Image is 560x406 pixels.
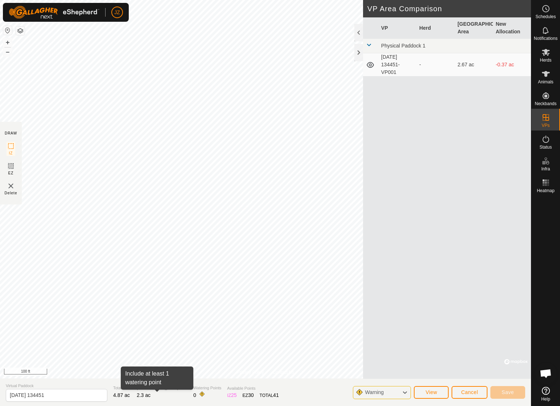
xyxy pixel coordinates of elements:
[193,385,221,391] span: Watering Points
[378,53,416,76] td: [DATE] 134451-VP001
[227,391,236,399] div: IZ
[5,130,17,136] div: DRAW
[9,6,99,19] img: Gallagher Logo
[6,383,107,389] span: Virtual Paddock
[535,101,556,106] span: Neckbands
[493,17,531,39] th: New Allocation
[535,362,557,384] div: Open chat
[534,36,557,41] span: Notifications
[502,389,514,395] span: Save
[416,17,454,39] th: Herd
[537,188,555,193] span: Heatmap
[493,53,531,76] td: -0.37 ac
[452,386,487,399] button: Cancel
[538,80,553,84] span: Animals
[542,123,549,128] span: VPs
[531,384,560,404] a: Help
[243,391,254,399] div: EZ
[273,369,294,376] a: Contact Us
[414,386,449,399] button: View
[540,58,551,62] span: Herds
[9,150,13,156] span: IZ
[16,26,25,35] button: Map Layers
[367,4,531,13] h2: VP Area Comparison
[541,167,550,171] span: Infra
[137,392,151,398] span: 2.3 ac
[8,170,14,176] span: EZ
[425,389,437,395] span: View
[381,43,425,49] span: Physical Paddock 1
[114,9,120,16] span: JZ
[193,392,196,398] span: 0
[3,26,12,35] button: Reset Map
[539,145,552,149] span: Status
[490,386,525,399] button: Save
[273,392,279,398] span: 41
[137,385,188,391] span: [GEOGRAPHIC_DATA] Area
[237,369,264,376] a: Privacy Policy
[454,17,493,39] th: [GEOGRAPHIC_DATA] Area
[541,397,550,401] span: Help
[260,391,279,399] div: TOTAL
[113,392,130,398] span: 4.87 ac
[419,61,452,69] div: -
[378,17,416,39] th: VP
[7,182,15,190] img: VP
[3,38,12,47] button: +
[3,47,12,56] button: –
[231,392,237,398] span: 25
[248,392,254,398] span: 30
[454,53,493,76] td: 2.67 ac
[5,190,17,196] span: Delete
[365,389,384,395] span: Warning
[461,389,478,395] span: Cancel
[113,385,131,391] span: Total Area
[535,14,556,19] span: Schedules
[227,385,279,391] span: Available Points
